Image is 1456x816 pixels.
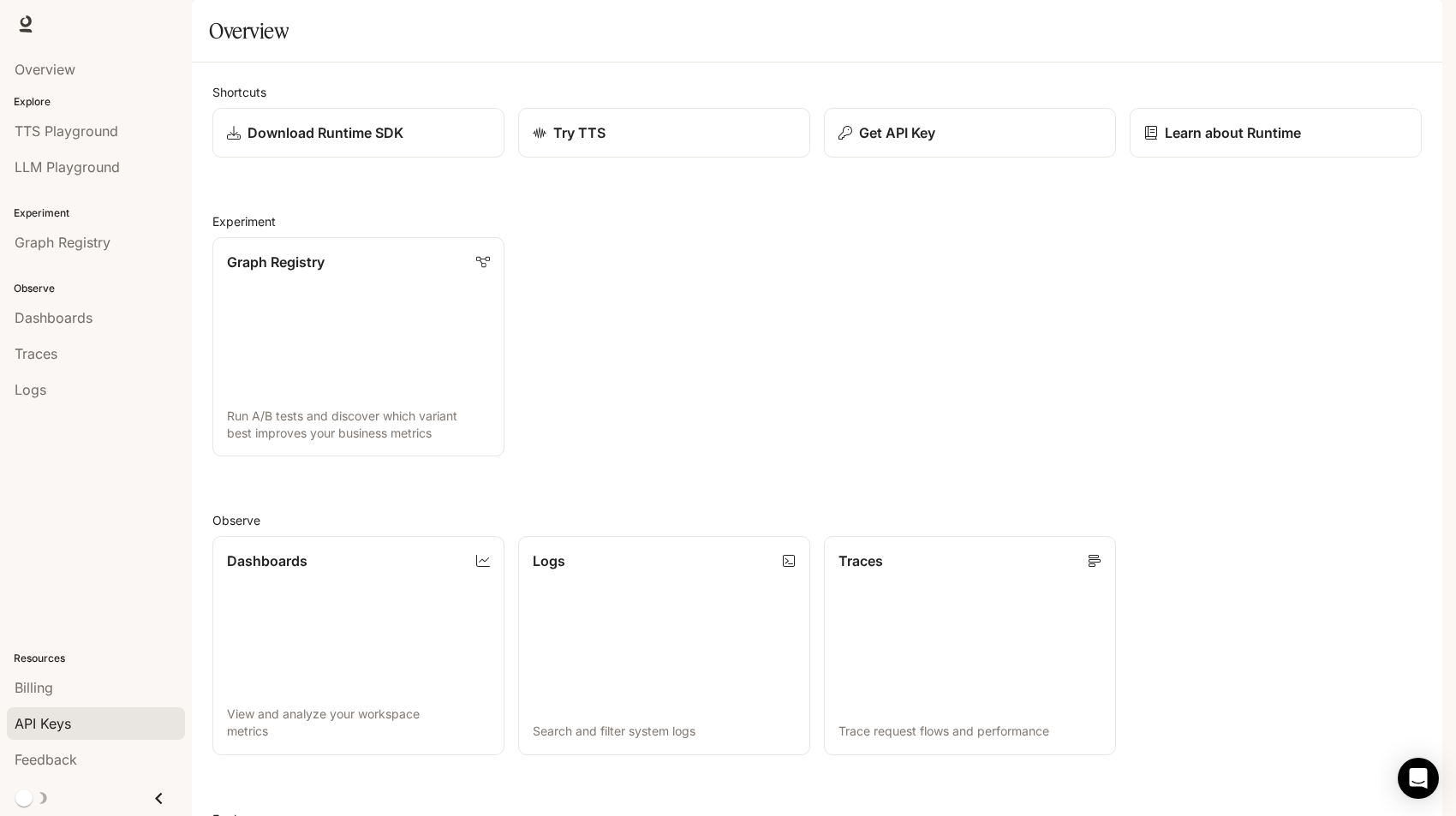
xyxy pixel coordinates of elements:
p: Logs [533,551,565,571]
p: Dashboards [227,551,307,571]
p: Run A/B tests and discover which variant best improves your business metrics [227,408,490,442]
h2: Observe [212,511,1422,529]
a: Download Runtime SDK [212,108,504,158]
p: Traces [838,551,883,571]
p: Search and filter system logs [533,723,796,740]
p: View and analyze your workspace metrics [227,706,490,740]
a: TracesTrace request flows and performance [824,536,1116,755]
a: Graph RegistryRun A/B tests and discover which variant best improves your business metrics [212,237,504,456]
h2: Experiment [212,212,1422,230]
button: Get API Key [824,108,1116,158]
div: Open Intercom Messenger [1398,758,1439,799]
a: DashboardsView and analyze your workspace metrics [212,536,504,755]
a: Try TTS [518,108,810,158]
p: Trace request flows and performance [838,723,1101,740]
p: Graph Registry [227,252,325,272]
p: Learn about Runtime [1165,122,1301,143]
p: Get API Key [859,122,935,143]
a: LogsSearch and filter system logs [518,536,810,755]
h2: Shortcuts [212,83,1422,101]
h1: Overview [209,14,289,48]
p: Try TTS [553,122,606,143]
a: Learn about Runtime [1130,108,1422,158]
p: Download Runtime SDK [248,122,403,143]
